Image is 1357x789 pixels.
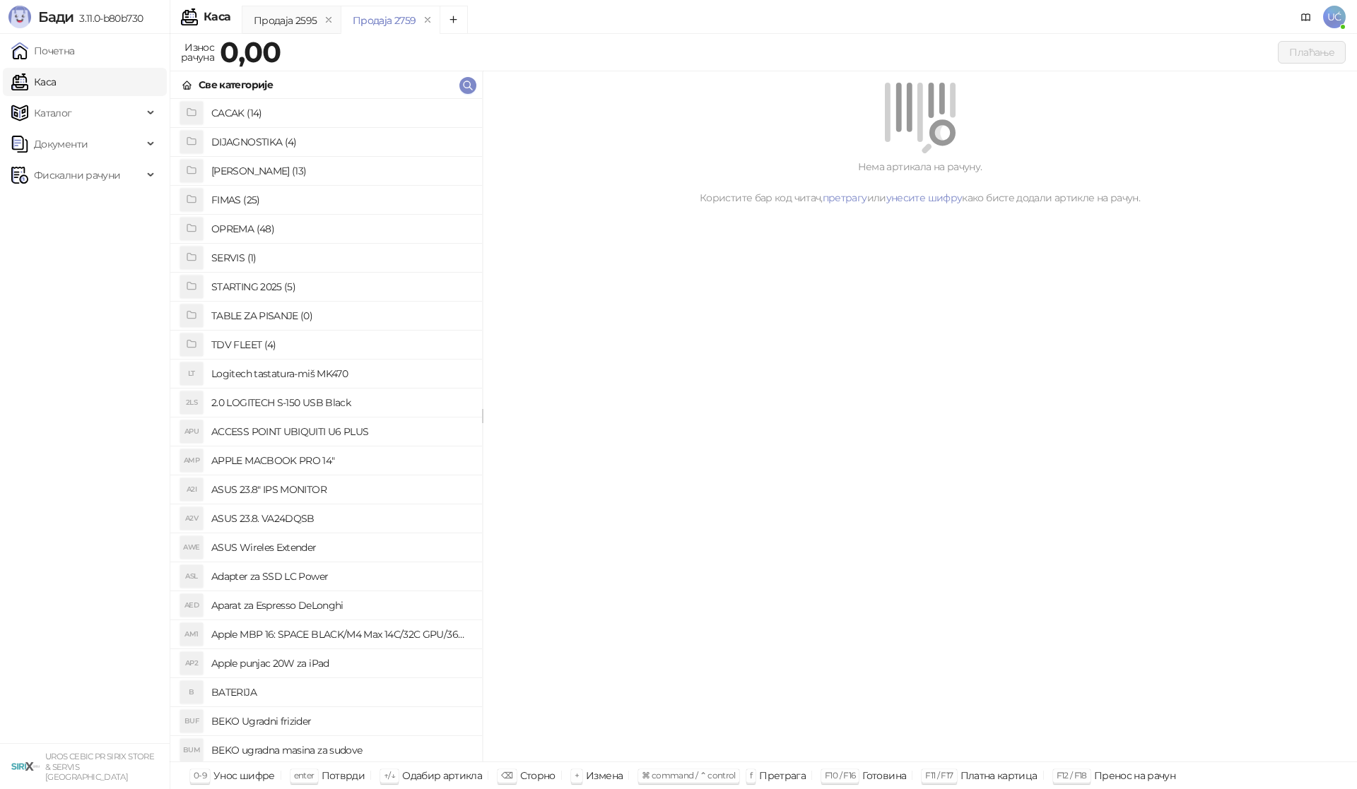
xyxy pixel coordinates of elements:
[211,652,471,675] h4: Apple punjac 20W za iPad
[204,11,230,23] div: Каса
[211,536,471,559] h4: ASUS Wireles Extender
[34,99,72,127] span: Каталог
[862,766,906,785] div: Готовина
[1295,6,1317,28] a: Документација
[586,766,623,785] div: Измена
[180,391,203,414] div: 2LS
[211,362,471,385] h4: Logitech tastatura-miš MK470
[520,766,556,785] div: Сторно
[211,594,471,617] h4: Aparat za Espresso DeLonghi
[180,362,203,385] div: LT
[500,159,1340,206] div: Нема артикала на рачуну. Користите бар код читач, или како бисте додали артикле на рачун.
[180,507,203,530] div: A2V
[575,770,579,781] span: +
[178,38,217,66] div: Износ рачуна
[211,449,471,472] h4: APPLE MACBOOK PRO 14"
[642,770,736,781] span: ⌘ command / ⌃ control
[8,6,31,28] img: Logo
[211,739,471,761] h4: BEKO ugradna masina za sudove
[211,333,471,356] h4: TDV FLEET (4)
[211,218,471,240] h4: OPREMA (48)
[211,478,471,501] h4: ASUS 23.8" IPS MONITOR
[34,130,88,158] span: Документи
[180,623,203,646] div: AM1
[1278,41,1346,64] button: Плаћање
[180,449,203,472] div: AMP
[384,770,395,781] span: ↑/↓
[440,6,468,34] button: Add tab
[319,14,338,26] button: remove
[211,710,471,732] h4: BEKO Ugradni frizider
[38,8,74,25] span: Бади
[180,420,203,443] div: APU
[180,710,203,732] div: BUF
[925,770,953,781] span: F11 / F17
[180,536,203,559] div: AWE
[825,770,855,781] span: F10 / F16
[501,770,512,781] span: ⌫
[211,102,471,124] h4: CACAK (14)
[211,391,471,414] h4: 2.0 LOGITECH S-150 USB Black
[211,247,471,269] h4: SERVIS (1)
[961,766,1038,785] div: Платна картица
[418,14,437,26] button: remove
[11,752,40,781] img: 64x64-companyLogo-cb9a1907-c9b0-4601-bb5e-5084e694c383.png
[211,420,471,443] h4: ACCESS POINT UBIQUITI U6 PLUS
[211,565,471,588] h4: Adapter za SSD LC Power
[1057,770,1087,781] span: F12 / F18
[34,161,120,189] span: Фискални рачуни
[750,770,752,781] span: f
[11,68,56,96] a: Каса
[74,12,143,25] span: 3.11.0-b80b730
[1323,6,1346,28] span: UĆ
[211,189,471,211] h4: FIMAS (25)
[211,131,471,153] h4: DIJAGNOSTIKA (4)
[170,99,482,761] div: grid
[294,770,315,781] span: enter
[194,770,206,781] span: 0-9
[180,681,203,704] div: B
[180,739,203,761] div: BUM
[322,766,365,785] div: Потврди
[211,160,471,182] h4: [PERSON_NAME] (13)
[45,752,154,782] small: UROS CEBIC PR SIRIX STORE & SERVIS [GEOGRAPHIC_DATA]
[759,766,806,785] div: Претрага
[1094,766,1175,785] div: Пренос на рачун
[180,594,203,617] div: AED
[180,565,203,588] div: ASL
[254,13,317,28] div: Продаја 2595
[220,35,281,69] strong: 0,00
[11,37,75,65] a: Почетна
[211,275,471,298] h4: STARTING 2025 (5)
[213,766,275,785] div: Унос шифре
[886,191,963,204] a: унесите шифру
[211,681,471,704] h4: BATERIJA
[211,304,471,327] h4: TABLE ZA PISANJE (0)
[353,13,416,28] div: Продаја 2759
[211,507,471,530] h4: ASUS 23.8. VA24DQSB
[823,191,867,204] a: претрагу
[180,652,203,675] div: AP2
[402,766,482,785] div: Одабир артикла
[180,478,203,501] div: A2I
[211,623,471,646] h4: Apple MBP 16: SPACE BLACK/M4 Max 14C/32C GPU/36GB/1T-ZEE
[199,77,273,93] div: Све категорије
